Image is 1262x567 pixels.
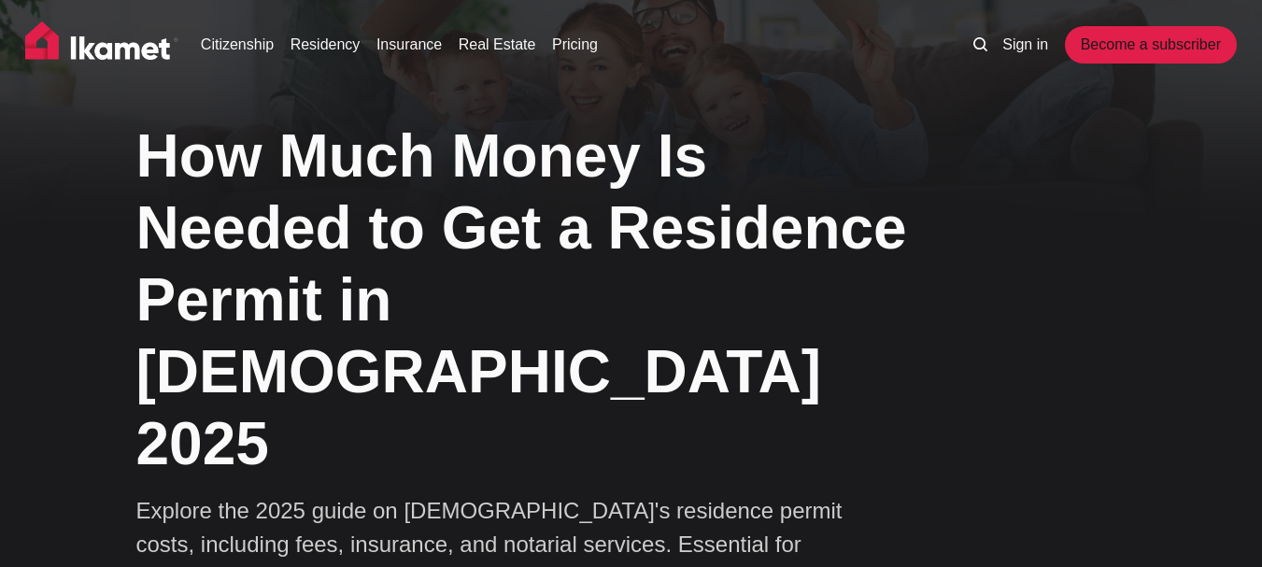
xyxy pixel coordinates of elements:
[136,120,921,479] h1: How Much Money Is Needed to Get a Residence Permit in [DEMOGRAPHIC_DATA] 2025
[1002,34,1048,56] a: Sign in
[552,34,598,56] a: Pricing
[25,21,178,68] img: Ikamet home
[376,34,442,56] a: Insurance
[201,34,274,56] a: Citizenship
[1065,26,1237,64] a: Become a subscriber
[291,34,361,56] a: Residency
[459,34,536,56] a: Real Estate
